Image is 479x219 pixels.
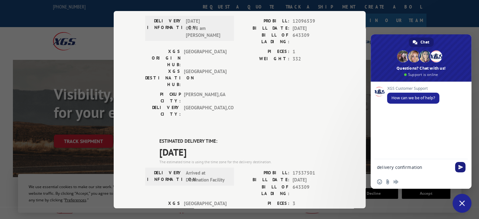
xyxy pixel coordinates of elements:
span: XGS Customer Support [387,86,439,91]
label: BILL OF LADING: [240,183,289,197]
span: 12096539 [293,18,334,25]
span: [DATE] [159,145,334,159]
span: [GEOGRAPHIC_DATA] [184,68,226,88]
span: [DATE] [293,25,334,32]
label: PIECES: [240,200,289,207]
label: ESTIMATED DELIVERY TIME: [159,138,334,145]
label: XGS ORIGIN HUB: [145,48,181,68]
label: BILL DATE: [240,176,289,184]
label: PROBILL: [240,169,289,176]
label: BILL DATE: [240,25,289,32]
label: WEIGHT: [240,55,289,62]
label: XGS DESTINATION HUB: [145,68,181,88]
span: Arrived at Destination Facility [186,169,228,183]
span: Chat [420,37,429,47]
label: BILL OF LADING: [240,32,289,45]
a: Chat [409,37,434,47]
label: DELIVERY CITY: [145,104,181,118]
span: [GEOGRAPHIC_DATA] [184,48,226,68]
label: PIECES: [240,48,289,55]
span: [GEOGRAPHIC_DATA] , CO [184,104,226,118]
a: Close chat [453,194,471,213]
label: PICKUP CITY: [145,91,181,104]
span: Send a file [385,179,390,184]
div: The estimated time is using the time zone for the delivery destination. [159,159,334,164]
span: 17537501 [293,169,334,176]
span: Audio message [393,179,398,184]
textarea: Compose your message... [377,159,453,175]
label: WEIGHT: [240,207,289,214]
span: 538 [293,207,334,214]
span: [DATE] [293,176,334,184]
label: DELIVERY INFORMATION: [147,169,183,183]
span: [DATE] 08:43 am [PERSON_NAME] [186,18,228,39]
span: Insert an emoji [377,179,382,184]
span: 332 [293,55,334,62]
span: [PERSON_NAME] , GA [184,91,226,104]
span: 643309 [293,32,334,45]
label: PROBILL: [240,18,289,25]
span: 643309 [293,183,334,197]
span: How can we be of help? [391,95,435,101]
span: Send [455,162,465,172]
span: 3 [293,200,334,207]
span: 1 [293,48,334,55]
label: DELIVERY INFORMATION: [147,18,183,39]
